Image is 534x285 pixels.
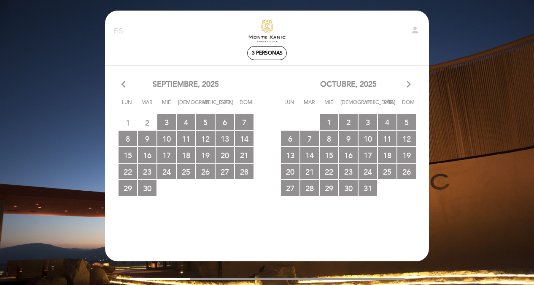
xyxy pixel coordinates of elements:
[281,180,299,196] span: 27
[397,131,416,146] span: 12
[177,114,195,130] span: 4
[157,164,176,179] span: 24
[252,50,283,56] span: 3 personas
[397,114,416,130] span: 5
[196,114,215,130] span: 5
[119,98,135,114] span: Lun
[359,147,377,163] span: 17
[378,164,396,179] span: 25
[119,131,137,146] span: 8
[177,131,195,146] span: 11
[320,147,338,163] span: 15
[320,164,338,179] span: 22
[119,115,137,130] span: 1
[119,147,137,163] span: 15
[138,115,156,130] span: 2
[301,98,318,114] span: Mar
[138,147,156,163] span: 16
[300,131,319,146] span: 7
[321,98,337,114] span: Mié
[300,180,319,196] span: 28
[339,114,358,130] span: 2
[320,114,338,130] span: 1
[378,131,396,146] span: 11
[235,164,254,179] span: 28
[397,147,416,163] span: 19
[235,147,254,163] span: 21
[300,147,319,163] span: 14
[281,131,299,146] span: 6
[138,164,156,179] span: 23
[380,98,397,114] span: Sáb
[405,79,413,90] i: arrow_forward_ios
[359,164,377,179] span: 24
[235,114,254,130] span: 7
[196,164,215,179] span: 26
[216,131,234,146] span: 13
[198,98,215,114] span: Vie
[320,180,338,196] span: 29
[281,164,299,179] span: 20
[157,147,176,163] span: 17
[340,98,357,114] span: [DEMOGRAPHIC_DATA]
[378,147,396,163] span: 18
[138,180,156,196] span: 30
[237,98,254,114] span: Dom
[281,147,299,163] span: 13
[121,79,129,90] i: arrow_back_ios
[153,79,219,90] span: septiembre, 2025
[177,147,195,163] span: 18
[339,180,358,196] span: 30
[397,164,416,179] span: 26
[196,131,215,146] span: 12
[410,25,420,38] button: person
[138,98,155,114] span: Mar
[339,131,358,146] span: 9
[196,147,215,163] span: 19
[300,164,319,179] span: 21
[281,98,298,114] span: Lun
[339,164,358,179] span: 23
[138,131,156,146] span: 9
[216,147,234,163] span: 20
[235,131,254,146] span: 14
[158,98,175,114] span: Mié
[320,79,377,90] span: octubre, 2025
[400,98,417,114] span: Dom
[359,180,377,196] span: 31
[119,180,137,196] span: 29
[157,131,176,146] span: 10
[218,98,235,114] span: Sáb
[359,114,377,130] span: 3
[157,114,176,130] span: 3
[320,131,338,146] span: 8
[177,164,195,179] span: 25
[119,164,137,179] span: 22
[378,114,396,130] span: 4
[410,25,420,35] i: person
[214,20,320,43] a: Experiencias Excepcionales [PERSON_NAME]
[339,147,358,163] span: 16
[360,98,377,114] span: Vie
[216,164,234,179] span: 27
[216,114,234,130] span: 6
[359,131,377,146] span: 10
[178,98,195,114] span: [DEMOGRAPHIC_DATA]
